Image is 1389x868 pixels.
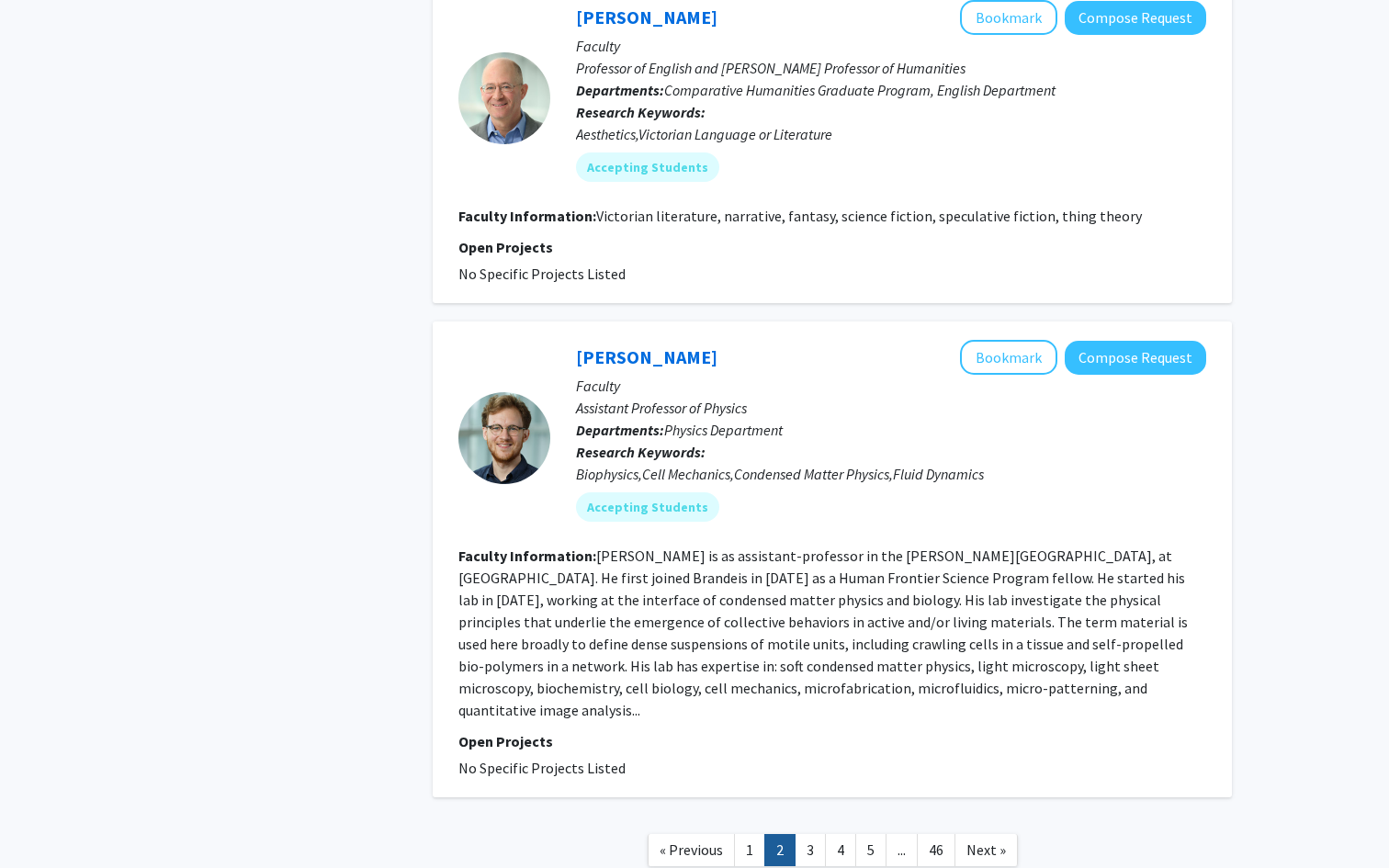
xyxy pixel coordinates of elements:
a: 4 [825,834,856,866]
a: 1 [734,834,765,866]
button: Compose Request to John Plotz [1065,1,1206,35]
iframe: Chat [14,785,78,854]
p: Professor of English and [PERSON_NAME] Professor of Humanities [576,57,1206,79]
b: Research Keywords: [576,103,706,121]
button: Compose Request to Guillaume Duclos [1065,341,1206,375]
span: No Specific Projects Listed [458,759,626,777]
a: 46 [917,834,955,866]
p: Assistant Professor of Physics [576,397,1206,419]
a: 3 [795,834,826,866]
b: Faculty Information: [458,547,596,565]
a: Previous [648,834,735,866]
p: Open Projects [458,730,1206,752]
span: Comparative Humanities Graduate Program, English Department [664,81,1056,99]
a: [PERSON_NAME] [576,345,717,368]
a: 5 [855,834,886,866]
a: [PERSON_NAME] [576,6,717,28]
b: Faculty Information: [458,207,596,225]
p: Faculty [576,35,1206,57]
button: Add Guillaume Duclos to Bookmarks [960,340,1057,375]
span: Next » [966,840,1006,859]
mat-chip: Accepting Students [576,152,719,182]
p: Open Projects [458,236,1206,258]
span: « Previous [660,840,723,859]
fg-read-more: [PERSON_NAME] is as assistant-professor in the [PERSON_NAME][GEOGRAPHIC_DATA], at [GEOGRAPHIC_DAT... [458,547,1188,719]
span: No Specific Projects Listed [458,265,626,283]
mat-chip: Accepting Students [576,492,719,522]
a: Next [954,834,1018,866]
b: Departments: [576,421,664,439]
b: Departments: [576,81,664,99]
span: ... [898,840,906,859]
fg-read-more: Victorian literature, narrative, fantasy, science fiction, speculative fiction, thing theory [596,207,1142,225]
a: 2 [764,834,796,866]
div: Biophysics,Cell Mechanics,Condensed Matter Physics,Fluid Dynamics [576,463,1206,485]
div: Aesthetics,Victorian Language or Literature [576,123,1206,145]
p: Faculty [576,375,1206,397]
b: Research Keywords: [576,443,706,461]
span: Physics Department [664,421,783,439]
